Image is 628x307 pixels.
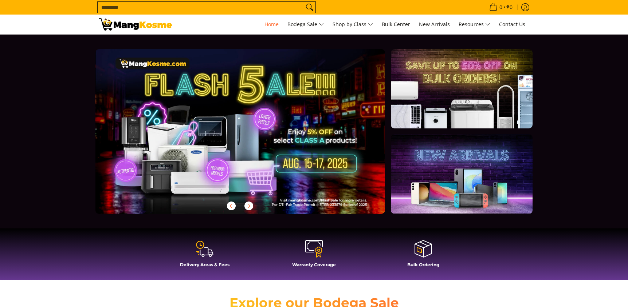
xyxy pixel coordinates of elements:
[333,20,373,29] span: Shop by Class
[154,262,256,267] h4: Delivery Areas & Fees
[372,239,474,273] a: Bulk Ordering
[223,198,239,214] button: Previous
[241,198,257,214] button: Next
[499,21,525,28] span: Contact Us
[329,15,377,34] a: Shop by Class
[505,5,514,10] span: ₱0
[287,20,324,29] span: Bodega Sale
[284,15,327,34] a: Bodega Sale
[487,3,515,11] span: •
[419,21,450,28] span: New Arrivals
[415,15,454,34] a: New Arrivals
[495,15,529,34] a: Contact Us
[99,18,172,31] img: Mang Kosme: Your Home Appliances Warehouse Sale Partner!
[372,262,474,267] h4: Bulk Ordering
[179,15,529,34] nav: Main Menu
[263,239,365,273] a: Warranty Coverage
[459,20,490,29] span: Resources
[382,21,410,28] span: Bulk Center
[95,49,408,226] a: More
[154,239,256,273] a: Delivery Areas & Fees
[304,2,315,13] button: Search
[378,15,414,34] a: Bulk Center
[264,21,279,28] span: Home
[498,5,503,10] span: 0
[261,15,282,34] a: Home
[455,15,494,34] a: Resources
[263,262,365,267] h4: Warranty Coverage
